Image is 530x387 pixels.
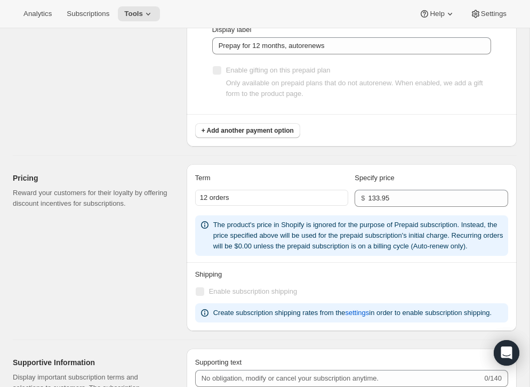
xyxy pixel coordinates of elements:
[226,79,483,98] span: Only available on prepaid plans that do not autorenew. When enabled, we add a gift form to the pr...
[226,66,331,74] span: Enable gifting on this prepaid plan
[464,6,513,21] button: Settings
[195,123,300,138] button: + Add another payment option
[13,357,170,368] h2: Supportive Information
[124,10,143,18] span: Tools
[481,10,507,18] span: Settings
[67,10,109,18] span: Subscriptions
[195,358,242,366] span: Supporting text
[60,6,116,21] button: Subscriptions
[212,26,252,34] span: Display label
[118,6,160,21] button: Tools
[213,221,503,250] span: The product's price in Shopify is ignored for the purpose of Prepaid subscription. Instead, the p...
[368,190,492,207] input: 0
[494,340,519,366] div: Open Intercom Messenger
[202,126,294,135] span: + Add another payment option
[195,173,349,183] div: Term
[17,6,58,21] button: Analytics
[361,194,365,202] span: $
[195,269,508,280] p: Shipping
[209,287,298,295] span: Enable subscription shipping
[430,10,444,18] span: Help
[346,308,370,318] span: settings
[195,370,483,387] input: No obligation, modify or cancel your subscription anytime.
[13,188,170,209] p: Reward your customers for their loyalty by offering discount incentives for subscriptions.
[355,173,508,183] div: Specify price
[13,173,170,183] h2: Pricing
[413,6,461,21] button: Help
[213,309,492,317] span: Create subscription shipping rates from the in order to enable subscription shipping.
[23,10,52,18] span: Analytics
[195,190,349,206] div: 12 orders
[339,304,376,321] button: settings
